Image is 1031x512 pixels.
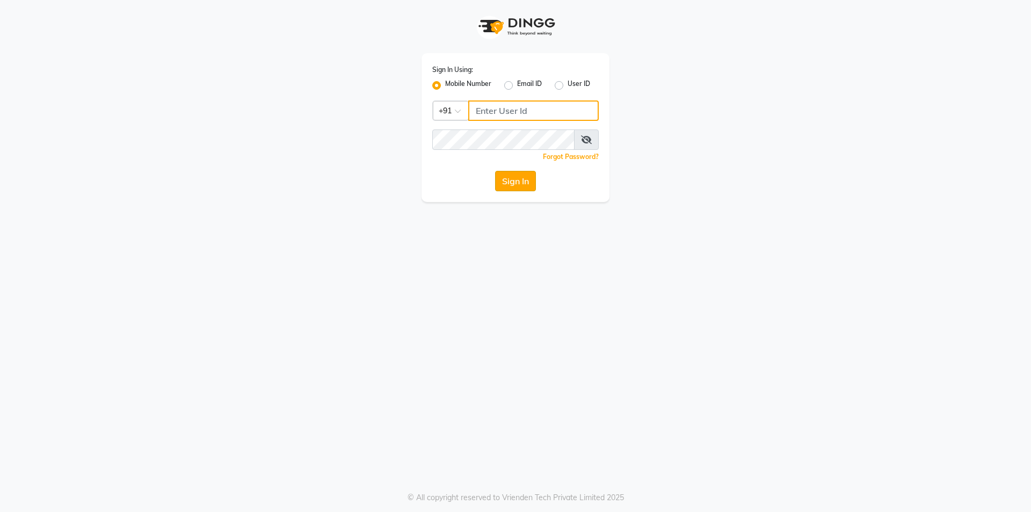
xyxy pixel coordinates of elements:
button: Sign In [495,171,536,191]
input: Username [468,100,599,121]
label: Mobile Number [445,79,491,92]
a: Forgot Password? [543,153,599,161]
input: Username [432,129,575,150]
label: User ID [568,79,590,92]
img: logo1.svg [473,11,558,42]
label: Email ID [517,79,542,92]
label: Sign In Using: [432,65,473,75]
